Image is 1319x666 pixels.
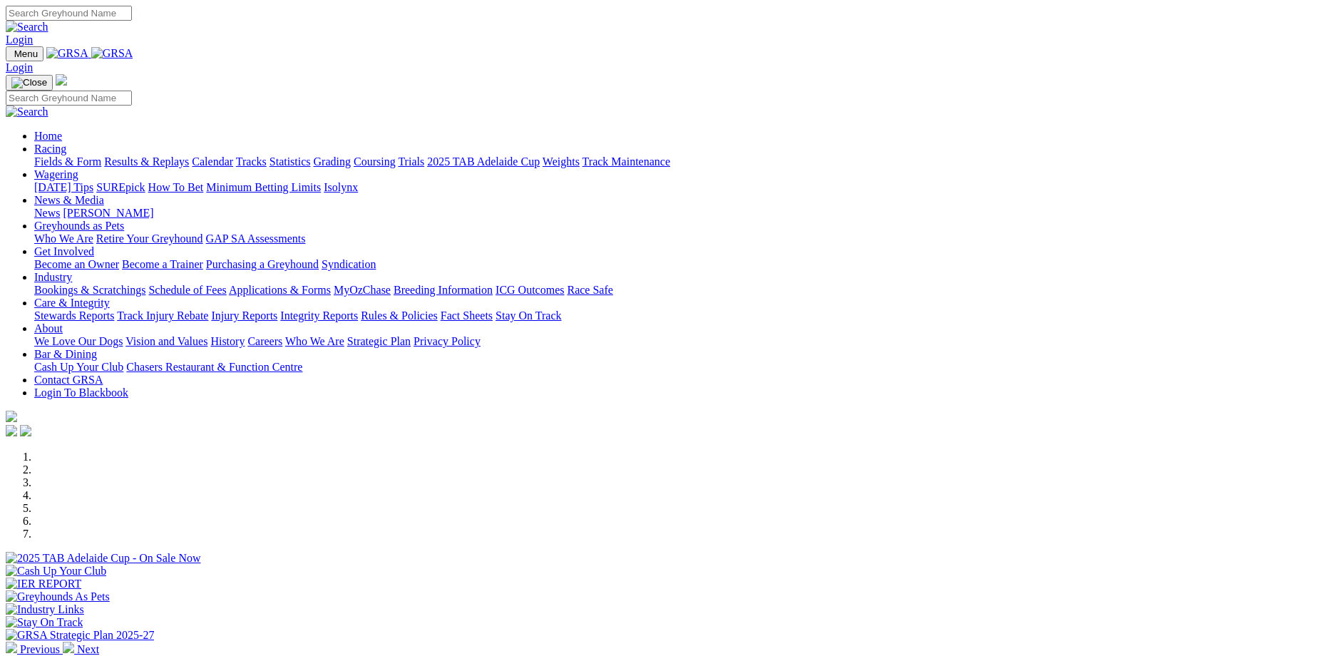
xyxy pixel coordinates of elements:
a: History [210,335,245,347]
a: Contact GRSA [34,374,103,386]
a: Next [63,643,99,655]
a: News [34,207,60,219]
a: How To Bet [148,181,204,193]
a: Applications & Forms [229,284,331,296]
img: logo-grsa-white.png [6,411,17,422]
img: Search [6,21,48,34]
a: Purchasing a Greyhound [206,258,319,270]
a: Racing [34,143,66,155]
a: Isolynx [324,181,358,193]
a: Careers [247,335,282,347]
img: IER REPORT [6,578,81,590]
a: Strategic Plan [347,335,411,347]
a: ICG Outcomes [496,284,564,296]
a: Fields & Form [34,155,101,168]
a: Login [6,34,33,46]
img: GRSA [91,47,133,60]
a: Injury Reports [211,309,277,322]
a: Get Involved [34,245,94,257]
a: Integrity Reports [280,309,358,322]
a: Industry [34,271,72,283]
a: 2025 TAB Adelaide Cup [427,155,540,168]
a: Race Safe [567,284,612,296]
a: Schedule of Fees [148,284,226,296]
a: Syndication [322,258,376,270]
a: Login [6,61,33,73]
a: MyOzChase [334,284,391,296]
a: Cash Up Your Club [34,361,123,373]
a: Coursing [354,155,396,168]
a: GAP SA Assessments [206,232,306,245]
img: GRSA Strategic Plan 2025-27 [6,629,154,642]
div: Racing [34,155,1313,168]
button: Toggle navigation [6,46,43,61]
img: Stay On Track [6,616,83,629]
div: About [34,335,1313,348]
a: [PERSON_NAME] [63,207,153,219]
a: Statistics [270,155,311,168]
div: Wagering [34,181,1313,194]
span: Menu [14,48,38,59]
button: Toggle navigation [6,75,53,91]
span: Previous [20,643,60,655]
img: logo-grsa-white.png [56,74,67,86]
a: Calendar [192,155,233,168]
a: Stewards Reports [34,309,114,322]
div: Greyhounds as Pets [34,232,1313,245]
input: Search [6,6,132,21]
a: Login To Blackbook [34,386,128,399]
a: We Love Our Dogs [34,335,123,347]
a: Track Injury Rebate [117,309,208,322]
a: Chasers Restaurant & Function Centre [126,361,302,373]
a: Track Maintenance [582,155,670,168]
div: Industry [34,284,1313,297]
a: Bookings & Scratchings [34,284,145,296]
a: Breeding Information [394,284,493,296]
img: facebook.svg [6,425,17,436]
a: Become an Owner [34,258,119,270]
a: Home [34,130,62,142]
a: SUREpick [96,181,145,193]
img: Industry Links [6,603,84,616]
a: Grading [314,155,351,168]
a: Results & Replays [104,155,189,168]
a: Become a Trainer [122,258,203,270]
img: Close [11,77,47,88]
a: News & Media [34,194,104,206]
a: Who We Are [34,232,93,245]
img: Cash Up Your Club [6,565,106,578]
a: Weights [543,155,580,168]
img: chevron-left-pager-white.svg [6,642,17,653]
a: Trials [398,155,424,168]
a: Previous [6,643,63,655]
a: Tracks [236,155,267,168]
img: chevron-right-pager-white.svg [63,642,74,653]
a: Retire Your Greyhound [96,232,203,245]
a: Privacy Policy [414,335,481,347]
img: twitter.svg [20,425,31,436]
a: Greyhounds as Pets [34,220,124,232]
div: Get Involved [34,258,1313,271]
a: About [34,322,63,334]
img: GRSA [46,47,88,60]
div: Bar & Dining [34,361,1313,374]
a: Rules & Policies [361,309,438,322]
a: Vision and Values [125,335,207,347]
span: Next [77,643,99,655]
img: Search [6,106,48,118]
input: Search [6,91,132,106]
a: Stay On Track [496,309,561,322]
div: News & Media [34,207,1313,220]
a: Fact Sheets [441,309,493,322]
a: Bar & Dining [34,348,97,360]
img: 2025 TAB Adelaide Cup - On Sale Now [6,552,201,565]
div: Care & Integrity [34,309,1313,322]
a: Care & Integrity [34,297,110,309]
a: [DATE] Tips [34,181,93,193]
a: Who We Are [285,335,344,347]
img: Greyhounds As Pets [6,590,110,603]
a: Minimum Betting Limits [206,181,321,193]
a: Wagering [34,168,78,180]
